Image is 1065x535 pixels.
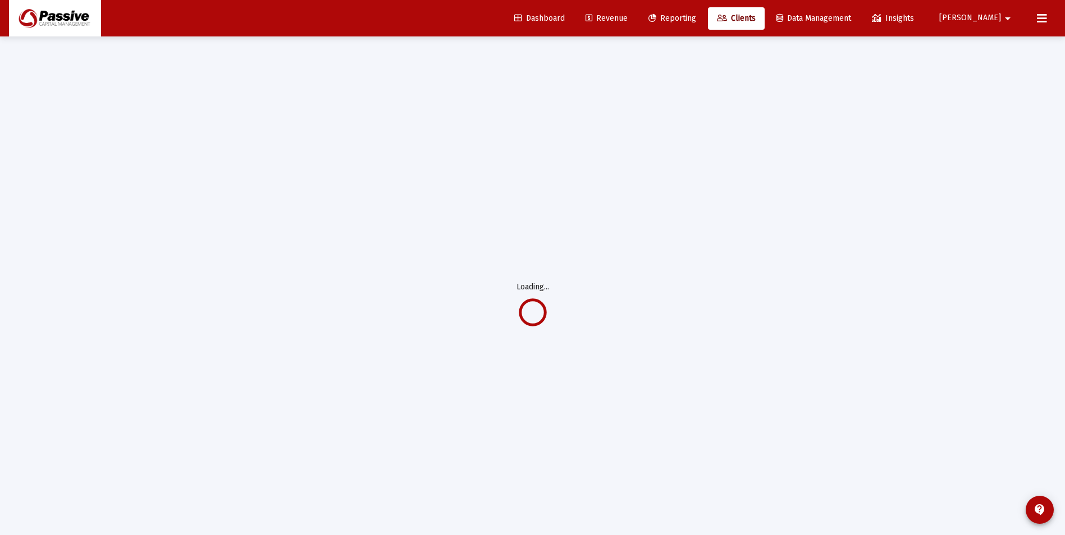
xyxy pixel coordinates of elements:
span: Revenue [586,13,628,23]
span: Insights [872,13,914,23]
mat-icon: contact_support [1033,503,1046,516]
span: Reporting [648,13,696,23]
button: [PERSON_NAME] [926,7,1028,29]
a: Insights [863,7,923,30]
span: [PERSON_NAME] [939,13,1001,23]
a: Clients [708,7,765,30]
a: Dashboard [505,7,574,30]
img: Dashboard [17,7,93,30]
span: Clients [717,13,756,23]
span: Data Management [776,13,851,23]
a: Revenue [577,7,637,30]
span: Dashboard [514,13,565,23]
a: Data Management [767,7,860,30]
mat-icon: arrow_drop_down [1001,7,1014,30]
a: Reporting [639,7,705,30]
